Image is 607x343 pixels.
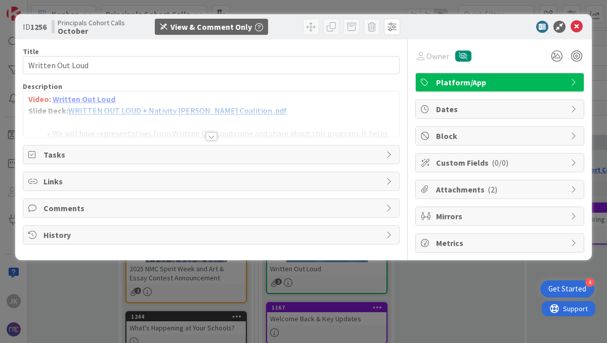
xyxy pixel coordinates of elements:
span: Links [44,175,381,187]
span: Custom Fields [436,157,566,169]
strong: Video: [28,94,51,104]
span: Support [21,2,46,14]
a: Written Out Loud [53,94,115,104]
span: Metrics [436,237,566,249]
strong: Slide Deck: [28,106,68,116]
span: Platform/App [436,76,566,88]
span: History [44,229,381,241]
span: Description [23,82,62,91]
span: ( 2 ) [488,184,497,194]
span: Comments [44,202,381,214]
span: WRITTEN OUT LOUD + Nativity [PERSON_NAME] Coalition .pdf [68,106,287,116]
span: Tasks [44,149,381,161]
span: Mirrors [436,210,566,222]
span: Owner [426,50,449,62]
div: 4 [585,278,594,287]
div: Open Get Started checklist, remaining modules: 4 [540,280,594,298]
b: October [58,27,125,35]
span: ID [23,21,47,33]
label: Title [23,47,39,56]
div: Get Started [548,284,586,294]
span: Principals Cohort Calls [58,19,125,27]
span: ( 0/0 ) [492,158,508,168]
span: Dates [436,103,566,115]
input: type card name here... [23,56,400,74]
span: Attachments [436,183,566,195]
div: View & Comment Only [170,21,252,33]
span: Block [436,130,566,142]
b: 1256 [30,22,47,32]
